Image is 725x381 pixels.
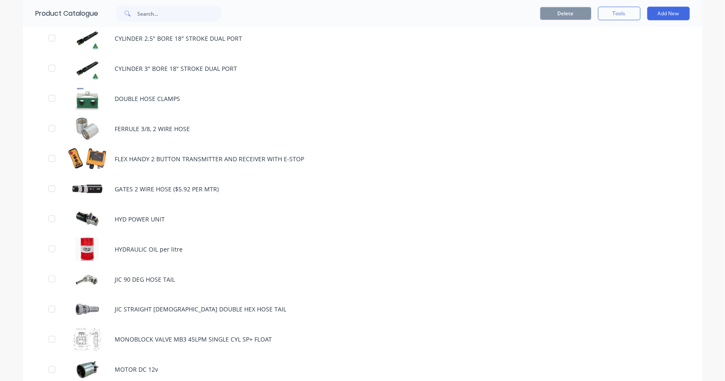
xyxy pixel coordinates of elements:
[23,264,702,294] div: JIC 90 DEG HOSE TAILJIC 90 DEG HOSE TAIL
[23,23,702,53] div: CYLINDER 2.5" BORE 18" STROKE DUAL PORTCYLINDER 2.5" BORE 18" STROKE DUAL PORT
[23,234,702,264] div: HYDRAULIC OIL per litreHYDRAULIC OIL per litre
[23,144,702,174] div: FLEX HANDY 2 BUTTON TRANSMITTER AND RECEIVER WITH E-STOPFLEX HANDY 2 BUTTON TRANSMITTER AND RECEI...
[23,294,702,325] div: JIC STRAIGHT FEMALE DOUBLE HEX HOSE TAILJIC STRAIGHT [DEMOGRAPHIC_DATA] DOUBLE HEX HOSE TAIL
[540,7,591,20] button: Delete
[23,325,702,355] div: MONOBLOCK VALVE MB3 45LPM SINGLE CYL SP+ FLOATMONOBLOCK VALVE MB3 45LPM SINGLE CYL SP+ FLOAT
[23,204,702,234] div: HYD POWER UNITHYD POWER UNIT
[23,114,702,144] div: FERRULE 3/8, 2 WIRE HOSEFERRULE 3/8, 2 WIRE HOSE
[138,5,222,22] input: Search...
[23,174,702,204] div: GATES 2 WIRE HOSE ($5.92 PER MTR)GATES 2 WIRE HOSE ($5.92 PER MTR)
[598,7,640,20] button: Tools
[23,84,702,114] div: DOUBLE HOSE CLAMPSDOUBLE HOSE CLAMPS
[647,7,690,20] button: Add New
[23,53,702,84] div: CYLINDER 3" BORE 18" STROKE DUAL PORTCYLINDER 3" BORE 18" STROKE DUAL PORT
